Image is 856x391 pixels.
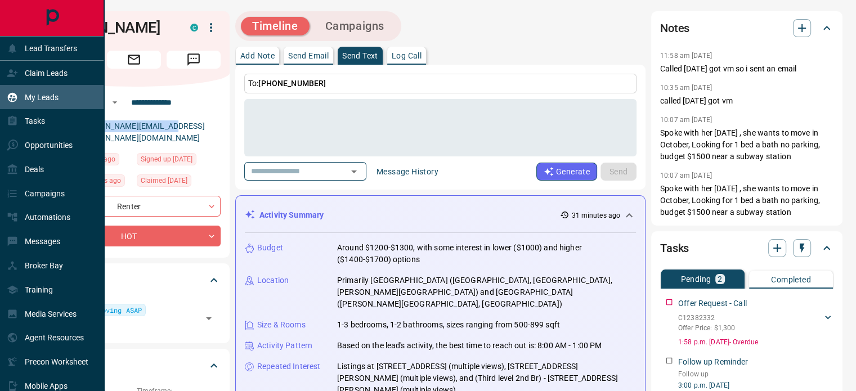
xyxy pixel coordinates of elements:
p: 10:07 am [DATE] [660,172,712,179]
div: Wed Sep 03 2025 [137,153,221,169]
p: 2 [718,275,722,283]
p: Called [DATE] got vm so i sent an email [660,63,833,75]
p: Size & Rooms [257,319,306,331]
p: Repeated Interest [257,361,320,372]
p: Around $1200-$1300, with some interest in lower ($1000) and higher ($1400-$1700) options [337,242,636,266]
span: Email [107,51,161,69]
p: C12382332 [678,313,735,323]
div: Tasks [660,235,833,262]
p: 11:58 am [DATE] [660,52,712,60]
p: Spoke with her [DATE] , she wants to move in October, Looking for 1 bed a bath no parking, budget... [660,183,833,218]
p: Follow up Reminder [678,356,748,368]
p: Spoke with her [DATE] , she wants to move in October, Looking for 1 bed a bath no parking, budget... [660,127,833,163]
span: [PHONE_NUMBER] [258,79,326,88]
a: [DOMAIN_NAME][EMAIL_ADDRESS][PERSON_NAME][DOMAIN_NAME] [78,122,205,142]
div: Thu Sep 04 2025 [137,174,221,190]
p: Budget [257,242,283,254]
button: Campaigns [314,17,396,35]
div: HOT [47,226,221,246]
p: Add Note [240,52,275,60]
span: Message [167,51,221,69]
p: Location [257,275,289,286]
p: To: [244,74,637,93]
p: Pending [680,275,711,283]
button: Timeline [241,17,310,35]
div: Criteria [47,352,221,379]
button: Message History [370,163,445,181]
p: 1:58 p.m. [DATE] - Overdue [678,337,833,347]
button: Open [108,96,122,109]
p: Send Email [288,52,329,60]
p: Activity Summary [259,209,324,221]
p: Based on the lead's activity, the best time to reach out is: 8:00 AM - 1:00 PM [337,340,602,352]
div: Renter [47,196,221,217]
p: called [DATE] got vm [660,95,833,107]
p: 31 minutes ago [571,210,620,221]
h2: Tasks [660,239,689,257]
p: 10:35 am [DATE] [660,84,712,92]
h2: Notes [660,19,689,37]
p: Offer Price: $1,300 [678,323,735,333]
p: Activity Pattern [257,340,312,352]
div: condos.ca [190,24,198,32]
button: Open [201,311,217,326]
h1: [PERSON_NAME] [47,19,173,37]
p: Log Call [392,52,422,60]
div: Tags [47,267,221,294]
p: Offer Request - Call [678,298,747,309]
span: Moving ASAP [98,304,142,316]
p: Completed [771,276,811,284]
button: Generate [536,163,597,181]
p: 3:00 p.m. [DATE] [678,380,833,390]
span: Claimed [DATE] [141,175,187,186]
p: 10:07 am [DATE] [660,116,712,124]
p: Follow up [678,369,833,379]
button: Open [346,164,362,179]
span: Signed up [DATE] [141,154,192,165]
div: Activity Summary31 minutes ago [245,205,636,226]
p: 1-3 bedrooms, 1-2 bathrooms, sizes ranging from 500-899 sqft [337,319,560,331]
div: Notes [660,15,833,42]
p: Primarily [GEOGRAPHIC_DATA] ([GEOGRAPHIC_DATA], [GEOGRAPHIC_DATA], [PERSON_NAME][GEOGRAPHIC_DATA]... [337,275,636,310]
p: Send Text [342,52,378,60]
div: C12382332Offer Price: $1,300 [678,311,833,335]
